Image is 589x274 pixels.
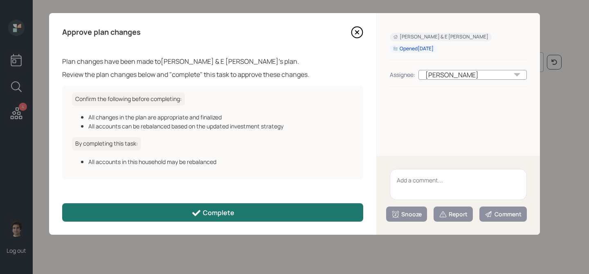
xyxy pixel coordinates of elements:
[485,210,522,218] div: Comment
[418,70,527,80] div: [PERSON_NAME]
[386,207,427,222] button: Snooze
[391,210,422,218] div: Snooze
[62,203,363,222] button: Complete
[88,157,353,166] div: All accounts in this household may be rebalanced
[479,207,527,222] button: Comment
[88,113,353,121] div: All changes in the plan are appropriate and finalized
[72,137,141,150] h6: By completing this task:
[88,122,353,130] div: All accounts can be rebalanced based on the updated investment strategy
[393,34,488,40] div: [PERSON_NAME] & E [PERSON_NAME]
[62,56,363,66] div: Plan changes have been made to [PERSON_NAME] & E [PERSON_NAME] 's plan.
[191,208,234,218] div: Complete
[390,70,415,79] div: Assignee:
[62,28,141,37] h4: Approve plan changes
[434,207,473,222] button: Report
[72,92,185,106] h6: Confirm the following before completing:
[439,210,468,218] div: Report
[62,70,363,79] div: Review the plan changes below and "complete" this task to approve these changes.
[393,45,434,52] div: Opened [DATE]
